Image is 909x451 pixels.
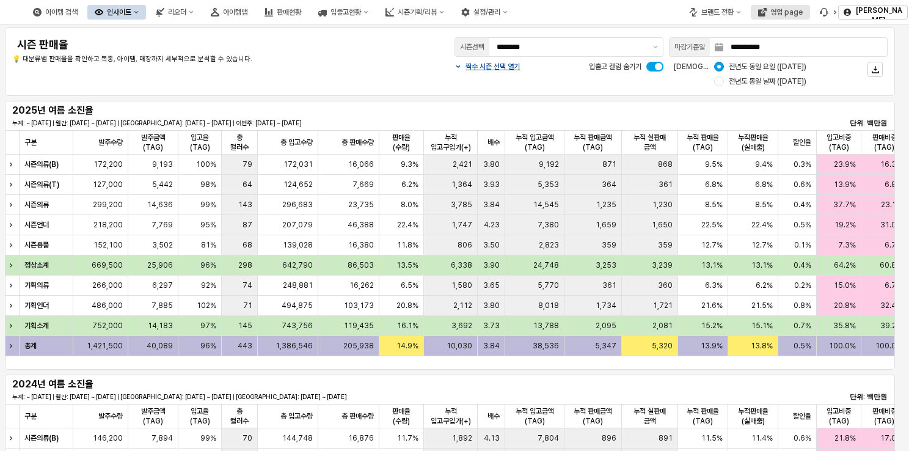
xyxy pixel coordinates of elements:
[133,406,173,426] span: 발주금액(TAG)
[243,433,252,443] span: 70
[794,433,811,443] span: 0.6%
[451,321,472,331] span: 3,692
[539,159,559,169] span: 9,192
[257,5,308,20] button: 판매현황
[539,240,559,250] span: 2,823
[283,240,313,250] span: 139,028
[885,240,902,250] span: 6.7%
[794,180,811,189] span: 0.6%
[197,301,216,310] span: 102%
[880,260,902,270] span: 60.8%
[487,137,500,147] span: 배수
[652,200,673,210] span: 1,230
[280,137,313,147] span: 총 입고수량
[200,180,216,189] span: 98%
[151,433,173,443] span: 7,894
[701,260,723,270] span: 13.1%
[92,280,123,290] span: 266,000
[483,321,500,331] span: 3.73
[701,341,723,351] span: 13.9%
[12,392,596,402] p: 누계: ~ [DATE] | 월간: [DATE] ~ [DATE] | [GEOGRAPHIC_DATA]: [DATE] ~ [DATE] | [GEOGRAPHIC_DATA]: [DAT...
[596,200,616,210] span: 1,235
[87,341,123,351] span: 1,421,500
[223,8,247,16] div: 아이템맵
[659,433,673,443] span: 891
[453,301,472,310] span: 2,112
[755,180,773,189] span: 6.8%
[203,5,255,20] div: 아이템맵
[483,260,500,270] span: 3.90
[348,260,374,270] span: 86,503
[751,5,810,20] button: 영업 page
[838,240,856,250] span: 7.3%
[770,8,803,16] div: 영업 page
[147,341,173,351] span: 40,089
[200,260,216,270] span: 96%
[147,260,173,270] span: 25,906
[341,137,374,147] span: 총 판매수량
[533,260,559,270] span: 24,748
[12,54,377,65] p: 💡 대분류별 판매율을 확인하고 복종, 아이템, 매장까지 세부적으로 분석할 수 있습니다.
[148,5,201,20] div: 리오더
[533,321,559,331] span: 13,788
[794,159,811,169] span: 0.3%
[751,220,773,230] span: 22.4%
[349,280,374,290] span: 16,262
[793,137,811,147] span: 할인율
[92,260,123,270] span: 669,500
[384,406,418,426] span: 판매율(수량)
[658,159,673,169] span: 868
[183,133,216,152] span: 입고율(TAG)
[183,406,216,426] span: 입고율(TAG)
[451,200,472,210] span: 3,785
[24,137,37,147] span: 구분
[344,321,374,331] span: 119,435
[794,240,811,250] span: 0.1%
[484,433,500,443] span: 4.13
[701,220,723,230] span: 22.5%
[875,341,902,351] span: 100.0%
[652,341,673,351] span: 5,320
[344,301,374,310] span: 103,173
[26,5,85,20] div: 아이템 검색
[200,220,216,230] span: 95%
[674,62,772,71] span: [DEMOGRAPHIC_DATA] 기준:
[282,220,313,230] span: 207,079
[147,200,173,210] span: 14,636
[454,5,515,20] div: 설정/관리
[473,8,500,16] div: 설정/관리
[602,240,616,250] span: 359
[397,220,418,230] span: 22.4%
[838,5,908,20] button: [PERSON_NAME]
[341,411,374,421] span: 총 판매수량
[397,240,418,250] span: 11.8%
[238,200,252,210] span: 143
[396,260,418,270] span: 13.5%
[401,180,418,189] span: 6.2%
[196,159,216,169] span: 100%
[834,301,856,310] span: 20.8%
[834,159,856,169] span: 23.9%
[152,280,173,290] span: 6,297
[733,406,773,426] span: 누적판매율(실매출)
[396,301,418,310] span: 20.8%
[5,296,21,315] div: Expand row
[396,341,418,351] span: 14.9%
[200,433,216,443] span: 99%
[24,281,49,290] strong: 기획의류
[682,5,748,20] button: 브랜드 전환
[87,5,146,20] button: 인사이트
[276,341,313,351] span: 1,386,546
[533,200,559,210] span: 14,545
[701,301,723,310] span: 21.6%
[701,8,734,16] div: 브랜드 전환
[92,301,123,310] span: 486,000
[384,133,418,152] span: 판매율(수량)
[652,220,673,230] span: 1,650
[705,200,723,210] span: 8.5%
[378,5,451,20] div: 시즌기획/리뷰
[243,240,252,250] span: 68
